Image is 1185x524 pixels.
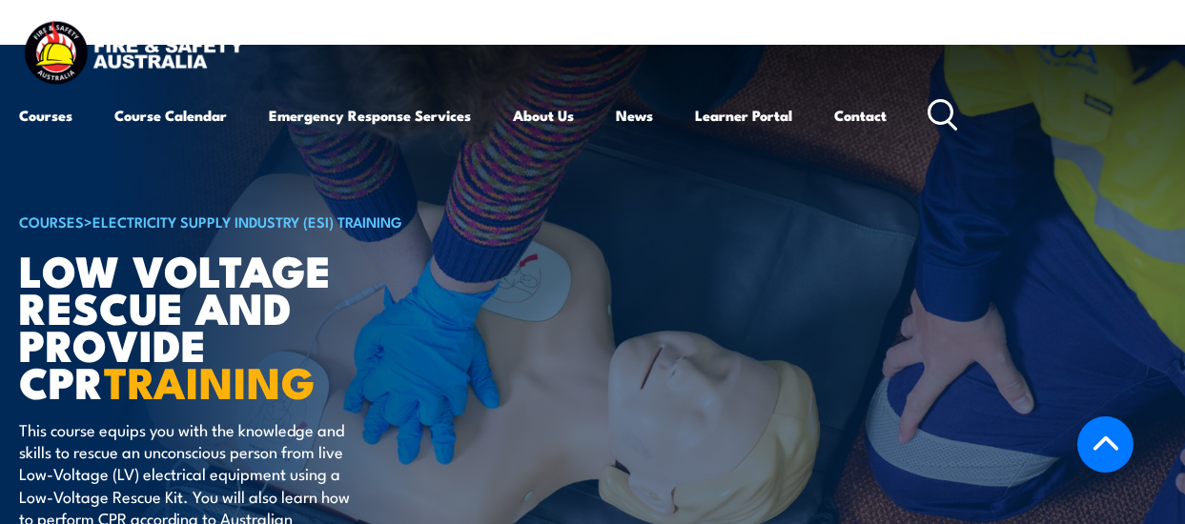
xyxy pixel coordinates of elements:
a: Courses [19,92,72,138]
a: Electricity Supply Industry (ESI) Training [92,211,402,232]
a: Contact [834,92,887,138]
h6: > [19,210,490,232]
a: Course Calendar [114,92,227,138]
a: About Us [513,92,574,138]
h1: Low Voltage Rescue and Provide CPR [19,251,490,400]
a: Emergency Response Services [269,92,471,138]
strong: TRAINING [104,348,316,413]
a: News [616,92,653,138]
a: Learner Portal [695,92,792,138]
a: COURSES [19,211,84,232]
